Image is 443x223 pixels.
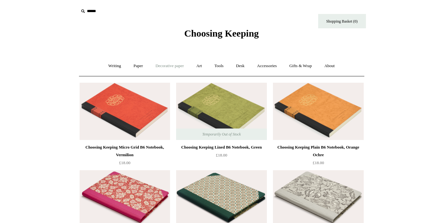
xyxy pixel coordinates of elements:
a: Tools [209,58,229,74]
img: Choosing Keeping Micro Grid B6 Notebook, Vermilion [80,83,170,140]
a: Choosing Keeping Lined B6 Notebook, Green £18.00 [176,143,267,170]
span: Choosing Keeping [184,28,259,38]
a: Paper [128,58,149,74]
a: Writing [103,58,127,74]
a: Choosing Keeping Micro Grid B6 Notebook, Vermilion £18.00 [80,143,170,170]
div: Choosing Keeping Plain B6 Notebook, Orange Ochre [275,143,362,159]
a: Decorative paper [150,58,189,74]
div: Choosing Keeping Micro Grid B6 Notebook, Vermilion [81,143,168,159]
a: Accessories [251,58,282,74]
a: Choosing Keeping [184,33,259,38]
a: Choosing Keeping Plain B6 Notebook, Orange Ochre £18.00 [273,143,363,170]
a: Desk [230,58,250,74]
div: Choosing Keeping Lined B6 Notebook, Green [178,143,265,151]
a: Choosing Keeping Micro Grid B6 Notebook, Vermilion Choosing Keeping Micro Grid B6 Notebook, Vermi... [80,83,170,140]
a: About [318,58,340,74]
span: £18.00 [119,160,131,165]
span: Temporarily Out of Stock [196,129,247,140]
a: Gifts & Wrap [283,58,318,74]
img: Choosing Keeping Lined B6 Notebook, Green [176,83,267,140]
a: Choosing Keeping Lined B6 Notebook, Green Choosing Keeping Lined B6 Notebook, Green Temporarily O... [176,83,267,140]
a: Art [191,58,208,74]
img: Choosing Keeping Plain B6 Notebook, Orange Ochre [273,83,363,140]
span: £18.00 [313,160,324,165]
a: Choosing Keeping Plain B6 Notebook, Orange Ochre Choosing Keeping Plain B6 Notebook, Orange Ochre [273,83,363,140]
span: £18.00 [216,153,227,157]
a: Shopping Basket (0) [318,14,366,28]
